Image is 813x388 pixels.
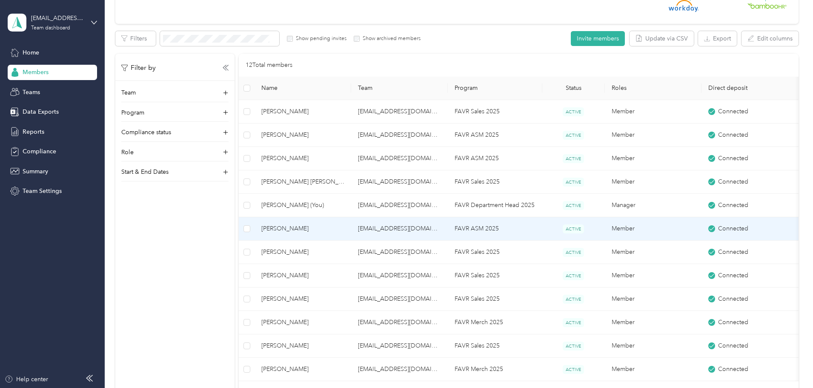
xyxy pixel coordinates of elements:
img: BambooHR [747,3,787,9]
td: FAVR ASM 2025 [448,147,542,170]
span: ACTIVE [563,342,584,351]
td: Darren D. Weaver [255,100,351,124]
td: Member [605,264,701,287]
th: Program [448,77,542,100]
span: ACTIVE [563,365,584,374]
td: Member [605,241,701,264]
span: ACTIVE [563,131,584,140]
td: Michael Daniel Brubaker [255,147,351,170]
p: 12 Total members [246,60,292,70]
td: kpatrick@atlantabev.com [351,217,448,241]
span: [PERSON_NAME] (You) [261,201,344,210]
td: FAVR Sales 2025 [448,264,542,287]
td: Joshua Spencer Lucas [255,241,351,264]
span: [PERSON_NAME] [261,294,344,304]
td: kpatrick@atlantabev.com [351,287,448,311]
button: Edit columns [741,31,799,46]
span: [PERSON_NAME] [261,247,344,257]
button: Invite members [571,31,625,46]
span: Connected [718,130,748,140]
span: [PERSON_NAME] [261,341,344,351]
td: FAVR Merch 2025 [448,358,542,381]
td: James Gregory [255,358,351,381]
p: Role [121,148,134,157]
td: Member [605,100,701,124]
td: FAVR Sales 2025 [448,170,542,194]
td: Michael C Hatchett [255,217,351,241]
span: Data Exports [23,107,59,116]
th: Status [542,77,605,100]
p: Team [121,88,136,97]
td: kpatrick@atlantabev.com [351,264,448,287]
span: [PERSON_NAME] [PERSON_NAME] [261,177,344,187]
button: Export [698,31,737,46]
td: Member [605,287,701,311]
td: Member [605,217,701,241]
span: Compliance [23,147,56,156]
span: Reports [23,127,44,136]
th: Direct deposit [701,77,798,100]
span: [PERSON_NAME] [261,365,344,374]
span: Name [261,84,344,92]
span: Connected [718,154,748,163]
th: Roles [605,77,701,100]
label: Show archived members [360,35,421,43]
button: Help center [5,375,48,384]
span: Connected [718,271,748,280]
td: Member [605,147,701,170]
td: Member [605,170,701,194]
td: Member [605,358,701,381]
span: Home [23,48,39,57]
p: Compliance status [121,128,171,137]
td: Dwanda Y. Thomas [255,311,351,334]
span: ACTIVE [563,178,584,187]
td: Member [605,311,701,334]
span: ACTIVE [563,271,584,280]
span: ACTIVE [563,318,584,327]
span: Connected [718,341,748,351]
span: [PERSON_NAME] [261,107,344,116]
td: FAVR ASM 2025 [448,124,542,147]
td: Manager [605,194,701,217]
span: Summary [23,167,48,176]
td: Kenzie Lyn Marcellini [255,124,351,147]
td: FAVR Department Head 2025 [448,194,542,217]
td: kpatrick@atlantabev.com [351,358,448,381]
p: Start & End Dates [121,167,169,176]
td: FAVR Sales 2025 [448,287,542,311]
span: ACTIVE [563,201,584,210]
span: Team Settings [23,187,62,195]
span: ACTIVE [563,248,584,257]
td: FAVR Merch 2025 [448,311,542,334]
span: [PERSON_NAME] [261,271,344,280]
td: Jeremy B. Bumgardner [255,264,351,287]
span: Connected [718,177,748,187]
span: ACTIVE [563,154,584,163]
span: [PERSON_NAME] [261,318,344,327]
span: [PERSON_NAME] [261,130,344,140]
span: Connected [718,224,748,233]
td: Jason Matthew Rose [255,170,351,194]
span: Members [23,68,49,77]
button: Filters [115,31,156,46]
span: [PERSON_NAME] [261,224,344,233]
p: Program [121,108,144,117]
td: kpatrick@atlantabev.com [351,170,448,194]
td: kpatrick@atlantabev.com [351,334,448,358]
span: Teams [23,88,40,97]
span: [PERSON_NAME] [261,154,344,163]
td: kpatrick@atlantabev.com [351,124,448,147]
td: Michael S. King II [255,287,351,311]
span: ACTIVE [563,295,584,304]
span: ACTIVE [563,224,584,233]
td: Member [605,334,701,358]
td: FAVR Sales 2025 [448,241,542,264]
td: kpatrick@atlantabev.com [351,100,448,124]
div: Team dashboard [31,26,70,31]
td: kpatrick@atlantabev.com [351,311,448,334]
th: Name [255,77,351,100]
td: Member [605,124,701,147]
span: Connected [718,318,748,327]
span: Connected [718,107,748,116]
p: Filter by [121,63,156,73]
